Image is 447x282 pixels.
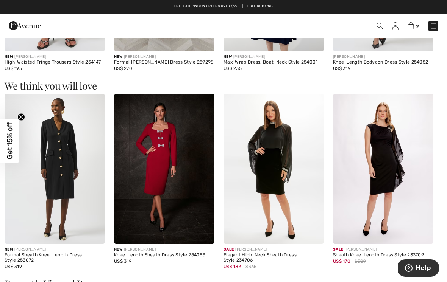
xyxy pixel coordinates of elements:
img: Search [377,23,383,29]
span: | [242,4,243,9]
img: 1ère Avenue [9,18,41,33]
span: 2 [416,24,419,29]
h3: We think you will love [5,81,442,91]
span: US$ 170 [333,259,350,264]
a: Free Returns [247,4,273,9]
span: US$ 195 [5,66,22,71]
div: [PERSON_NAME] [223,247,324,253]
div: [PERSON_NAME] [5,54,105,60]
span: New [114,54,122,59]
span: US$ 235 [223,66,242,71]
img: Menu [430,22,437,30]
span: $365 [245,263,256,270]
span: US$ 319 [333,66,350,71]
span: New [114,247,122,252]
span: New [5,247,13,252]
div: [PERSON_NAME] [333,247,433,253]
a: 2 [408,21,419,30]
img: My Info [392,22,399,30]
div: Knee-Length Sheath Dress Style 254053 [114,253,214,258]
span: New [223,54,232,59]
span: US$ 319 [5,264,22,269]
div: Formal Sheath Knee-Length Dress Style 253072 [5,253,105,263]
div: [PERSON_NAME] [223,54,324,60]
span: $309 [355,258,366,265]
button: Close teaser [17,113,25,121]
a: 1ère Avenue [9,22,41,29]
span: Sale [333,247,343,252]
span: US$ 319 [114,259,131,264]
div: [PERSON_NAME] [114,247,214,253]
span: New [5,54,13,59]
div: [PERSON_NAME] [114,54,214,60]
img: Sheath Knee-Length Dress Style 233709 [333,94,433,244]
a: Free shipping on orders over $99 [174,4,238,9]
div: Maxi Wrap Dress, Boat-Neck Style 254001 [223,60,324,65]
span: Get 15% off [5,122,14,160]
img: Shopping Bag [408,22,414,29]
img: Knee-Length Sheath Dress Style 254053 [114,94,214,244]
span: US$ 183 [223,264,241,269]
div: [PERSON_NAME] [333,54,433,60]
div: Sheath Knee-Length Dress Style 233709 [333,253,433,258]
img: Elegant High-Neck Sheath Dress Style 234706 [223,94,324,244]
span: Sale [223,247,234,252]
div: Knee-Length Bodycon Dress Style 254052 [333,60,433,65]
div: High-Waisted Fringe Trousers Style 254147 [5,60,105,65]
span: US$ 270 [114,66,132,71]
div: Elegant High-Neck Sheath Dress Style 234706 [223,253,324,263]
img: Formal Sheath Knee-Length Dress Style 253072 [5,94,105,244]
div: Formal [PERSON_NAME] Dress Style 259298 [114,60,214,65]
div: [PERSON_NAME] [5,247,105,253]
iframe: Opens a widget where you can find more information [398,259,439,278]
